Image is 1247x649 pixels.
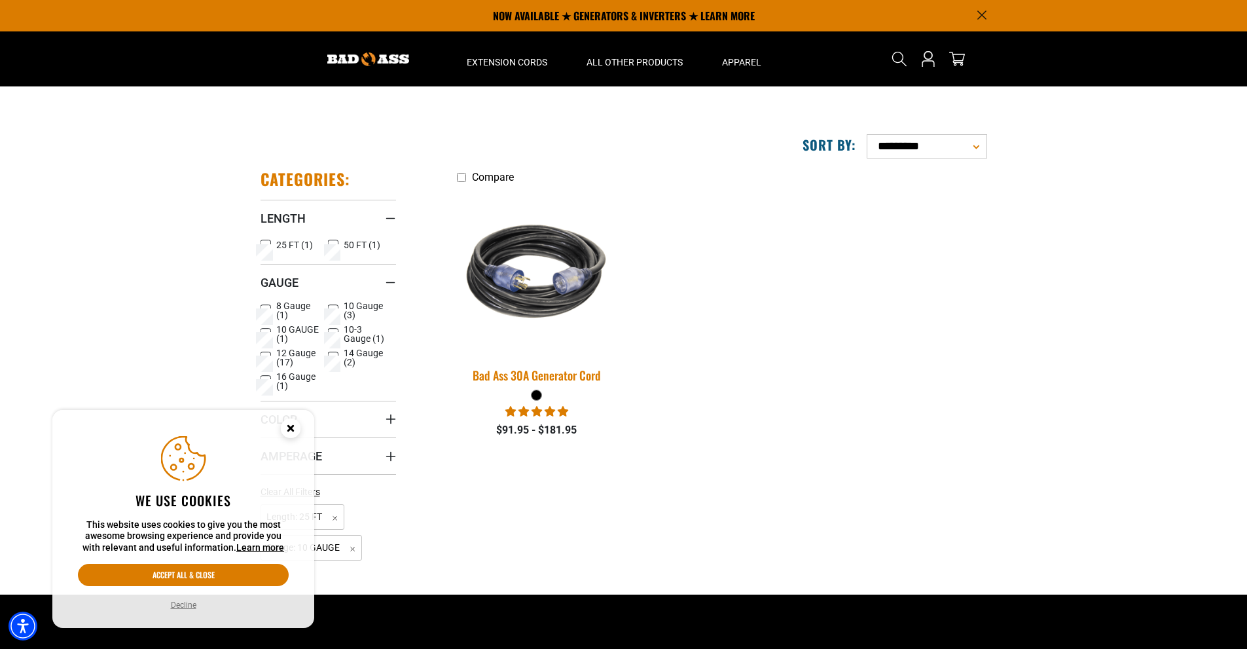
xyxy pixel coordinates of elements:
span: All Other Products [587,56,683,68]
summary: Length [261,200,396,236]
a: Open this option [918,31,939,86]
a: cart [947,51,967,67]
button: Accept all & close [78,564,289,586]
summary: Gauge [261,264,396,301]
span: 10-3 Gauge (1) [344,325,391,343]
summary: Color [261,401,396,437]
div: Accessibility Menu [9,612,37,640]
span: Compare [472,171,514,183]
span: 50 FT (1) [344,240,380,250]
div: $91.95 - $181.95 [457,422,617,438]
a: black Bad Ass 30A Generator Cord [457,190,617,389]
span: 12 Gauge (17) [276,348,323,367]
button: Decline [167,599,200,612]
span: 14 Gauge (2) [344,348,391,367]
span: 10 GAUGE (1) [276,325,323,343]
div: Bad Ass 30A Generator Cord [457,369,617,381]
summary: All Other Products [567,31,702,86]
p: This website uses cookies to give you the most awesome browsing experience and provide you with r... [78,519,289,554]
img: black [445,188,628,356]
summary: Extension Cords [447,31,567,86]
span: Gauge [261,275,298,290]
summary: Amperage [261,437,396,474]
span: Extension Cords [467,56,547,68]
span: Length [261,211,306,226]
summary: Search [889,48,910,69]
span: 10 Gauge (3) [344,301,391,320]
span: 8 Gauge (1) [276,301,323,320]
button: Close this option [267,410,314,451]
h1: Search results [261,45,987,92]
span: 5.00 stars [505,405,568,418]
span: Apparel [722,56,761,68]
span: 25 FT (1) [276,240,313,250]
h2: Categories: [261,169,351,189]
label: Sort by: [803,136,856,153]
h2: We use cookies [78,492,289,509]
a: This website uses cookies to give you the most awesome browsing experience and provide you with r... [236,542,284,553]
span: 16 Gauge (1) [276,372,323,390]
img: Bad Ass Extension Cords [327,52,409,66]
aside: Cookie Consent [52,410,314,629]
summary: Apparel [702,31,781,86]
